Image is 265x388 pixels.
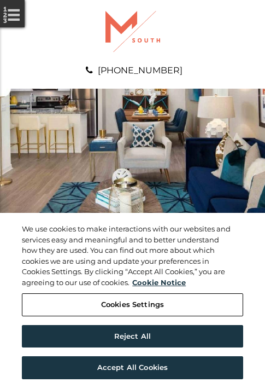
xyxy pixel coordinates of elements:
button: Reject All [22,325,243,348]
div: We use cookies to make interactions with our websites and services easy and meaningful and to bet... [22,224,231,288]
img: A graphic with a red M and the word SOUTH. [105,11,160,52]
button: Cookies Settings [22,293,243,316]
button: Accept All Cookies [22,356,243,379]
a: More information about your privacy [132,278,186,287]
a: [PHONE_NUMBER] [98,65,182,76]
